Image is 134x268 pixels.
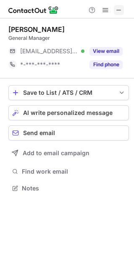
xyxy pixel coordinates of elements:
[22,185,126,192] span: Notes
[8,146,129,161] button: Add to email campaign
[22,168,126,175] span: Find work email
[23,89,114,96] div: Save to List / ATS / CRM
[8,166,129,177] button: Find work email
[23,130,55,136] span: Send email
[20,47,78,55] span: [EMAIL_ADDRESS][DOMAIN_NAME]
[8,182,129,194] button: Notes
[89,60,123,69] button: Reveal Button
[8,34,129,42] div: General Manager
[8,25,65,34] div: [PERSON_NAME]
[8,5,59,15] img: ContactOut v5.3.10
[23,150,89,156] span: Add to email campaign
[23,109,113,116] span: AI write personalized message
[8,85,129,100] button: save-profile-one-click
[8,125,129,141] button: Send email
[89,47,123,55] button: Reveal Button
[8,105,129,120] button: AI write personalized message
